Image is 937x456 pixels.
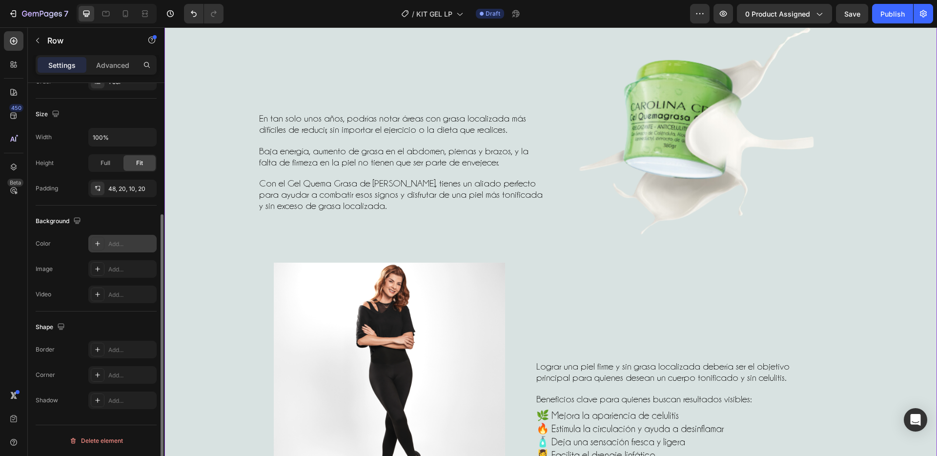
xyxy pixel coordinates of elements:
[108,371,154,380] div: Add...
[36,433,157,449] button: Delete element
[101,159,110,167] span: Full
[372,367,587,376] span: Beneficios clave para quienes buscan resultados visibles:
[164,27,937,456] iframe: Design area
[64,8,68,20] p: 7
[47,35,130,46] p: Row
[36,290,51,299] div: Video
[108,265,154,274] div: Add...
[96,60,129,70] p: Advanced
[904,408,927,432] div: Open Intercom Messenger
[108,290,154,299] div: Add...
[36,396,58,405] div: Shadow
[836,4,868,23] button: Save
[69,435,123,447] div: Delete element
[184,4,224,23] div: Undo/Redo
[108,240,154,249] div: Add...
[36,159,54,167] div: Height
[36,345,55,354] div: Border
[36,371,55,379] div: Corner
[416,9,452,19] span: KIT GEL LP
[745,9,810,19] span: 0 product assigned
[486,9,500,18] span: Draft
[36,133,52,142] div: Width
[737,4,832,23] button: 0 product assigned
[412,9,414,19] span: /
[136,159,143,167] span: Fit
[7,179,23,187] div: Beta
[880,9,905,19] div: Publish
[36,215,83,228] div: Background
[36,108,61,121] div: Size
[89,128,156,146] input: Auto
[36,321,67,334] div: Shape
[844,10,860,18] span: Save
[372,334,625,355] span: Lograr una piel firme y sin grasa localizada debería ser el objetivo principal para quienes desea...
[108,346,154,354] div: Add...
[36,239,51,248] div: Color
[9,104,23,112] div: 450
[36,184,58,193] div: Padding
[872,4,913,23] button: Publish
[108,396,154,405] div: Add...
[48,60,76,70] p: Settings
[108,185,154,193] div: 48, 20, 10, 20
[4,4,73,23] button: 7
[36,265,53,273] div: Image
